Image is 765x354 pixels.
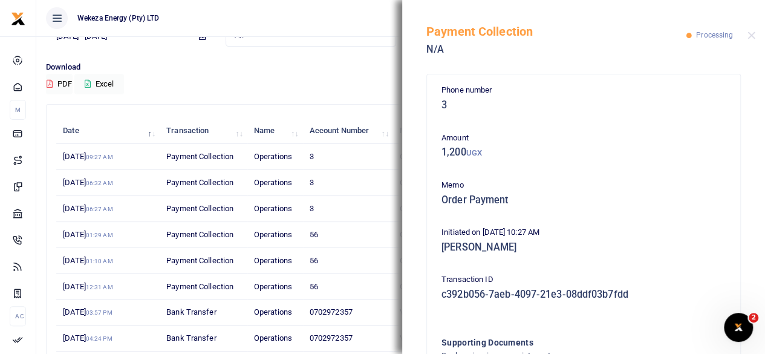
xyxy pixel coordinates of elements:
small: 09:27 AM [86,154,113,160]
small: 06:32 AM [86,180,113,186]
span: 2 [749,313,758,323]
span: 0702972357 [310,333,353,343]
span: 0702972357 [310,307,353,316]
span: [DATE] [63,178,112,187]
span: Operations [254,230,292,239]
span: Operations [254,282,292,291]
span: Processing [696,31,733,39]
a: logo-small logo-large logo-large [11,13,25,22]
li: M [10,100,26,120]
h5: Order Payment [441,194,726,206]
th: Account Number: activate to sort column ascending [303,118,393,144]
span: Order Payment [400,152,451,161]
span: 3 [310,178,314,187]
span: [DATE] [63,230,112,239]
h5: Payment Collection [426,24,686,39]
span: Payment Collection [166,282,233,291]
p: Transaction ID [441,274,726,286]
small: 01:10 AM [86,258,113,264]
small: 12:31 AM [86,284,113,290]
span: Wekeza Energy (Pty) LTD [73,13,164,24]
h5: N/A [426,44,686,56]
p: Initiated on [DATE] 10:27 AM [441,226,726,239]
p: Phone number [441,84,726,97]
p: Amount [441,132,726,145]
span: 3 [310,204,314,213]
span: Order Payment [400,204,451,213]
span: 56 [310,256,318,265]
th: Transaction: activate to sort column ascending [160,118,247,144]
h5: [PERSON_NAME] [441,241,726,254]
span: Order Payment [400,230,451,239]
span: Order Payment [400,282,451,291]
span: Payment Collection [166,230,233,239]
h5: c392b056-7aeb-4097-21e3-08ddf03b7fdd [441,289,726,301]
span: Vendor settlement [400,307,464,316]
span: Operations [254,204,292,213]
span: Bank Transfer [166,307,216,316]
span: Bank Transfer [166,333,216,343]
span: Operations [254,307,292,316]
span: [DATE] [63,204,112,213]
span: 56 [310,282,318,291]
span: [DATE] [63,307,112,316]
img: logo-small [11,11,25,26]
small: 06:27 AM [86,206,113,212]
button: Excel [74,74,124,94]
span: Payment Collection [166,178,233,187]
h5: 3 [441,99,726,111]
button: PDF [46,74,73,94]
span: Operations [254,333,292,343]
span: Order Payment [400,178,451,187]
span: Operations [254,178,292,187]
p: Memo [441,179,726,192]
span: Order Payment [400,256,451,265]
small: 03:57 PM [86,309,112,316]
span: [DATE] [63,282,112,291]
th: Date: activate to sort column descending [56,118,160,144]
span: Payment Collection [166,204,233,213]
span: 56 [310,230,318,239]
span: Operations [254,152,292,161]
span: [DATE] [63,152,112,161]
small: 01:29 AM [86,232,113,238]
th: Name: activate to sort column ascending [247,118,303,144]
h4: Supporting Documents [441,336,677,349]
small: UGX [466,148,482,157]
span: Vendor settlement [400,333,464,343]
span: Payment Collection [166,256,233,265]
p: Download [46,61,755,74]
span: Operations [254,256,292,265]
iframe: Intercom live chat [724,313,753,342]
li: Ac [10,306,26,326]
span: 3 [310,152,314,161]
span: [DATE] [63,256,112,265]
span: Payment Collection [166,152,233,161]
h5: 1,200 [441,146,726,159]
span: [DATE] [63,333,112,343]
th: Memo: activate to sort column ascending [393,118,477,144]
small: 04:24 PM [86,335,112,342]
button: Close [747,31,755,39]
